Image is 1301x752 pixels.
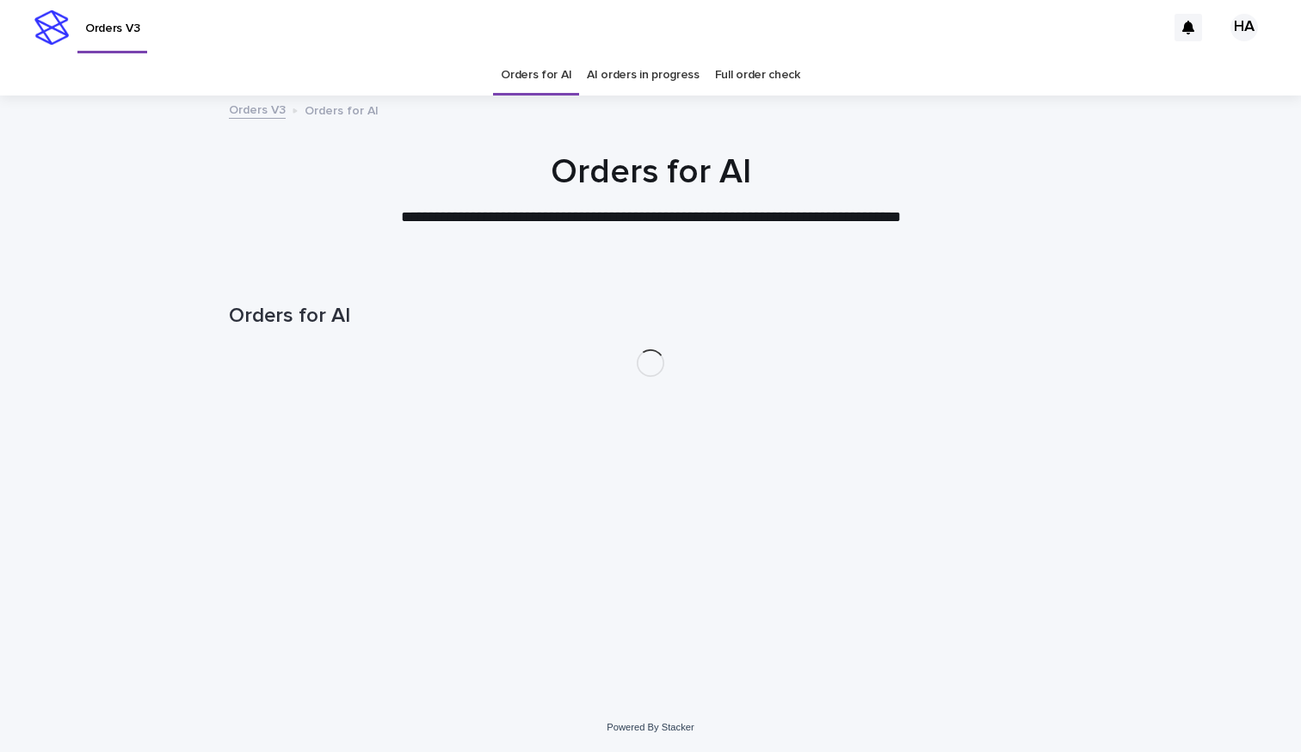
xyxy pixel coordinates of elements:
h1: Orders for AI [229,151,1072,193]
a: Full order check [715,55,800,96]
a: Orders for AI [501,55,571,96]
a: Orders V3 [229,99,286,119]
img: stacker-logo-s-only.png [34,10,69,45]
h1: Orders for AI [229,304,1072,329]
a: Powered By Stacker [607,722,694,732]
a: AI orders in progress [587,55,700,96]
p: Orders for AI [305,100,379,119]
div: HA [1230,14,1258,41]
